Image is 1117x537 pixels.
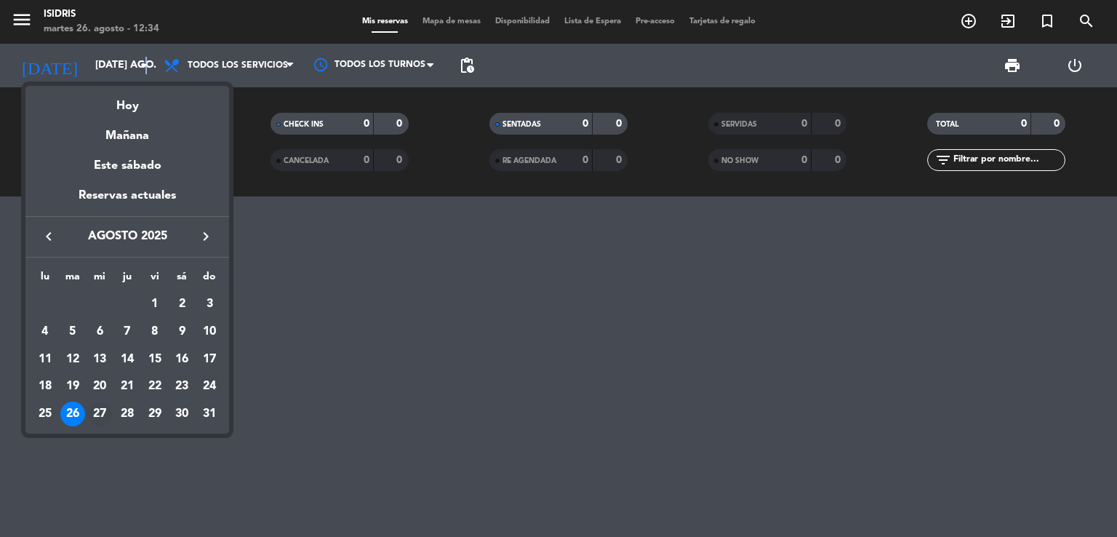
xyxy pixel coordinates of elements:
td: 22 de agosto de 2025 [141,373,169,400]
button: keyboard_arrow_left [36,227,62,246]
div: 18 [33,374,57,399]
td: 24 de agosto de 2025 [196,373,223,400]
div: 1 [143,292,167,317]
div: 14 [115,347,140,372]
td: 5 de agosto de 2025 [59,318,87,346]
div: 12 [60,347,85,372]
div: Este sábado [25,146,229,186]
td: 26 de agosto de 2025 [59,400,87,428]
td: 30 de agosto de 2025 [169,400,196,428]
div: 17 [197,347,222,372]
td: 25 de agosto de 2025 [31,400,59,428]
td: 3 de agosto de 2025 [196,290,223,318]
td: AGO. [31,290,141,318]
td: 10 de agosto de 2025 [196,318,223,346]
div: 11 [33,347,57,372]
div: 29 [143,402,167,426]
td: 29 de agosto de 2025 [141,400,169,428]
span: agosto 2025 [62,227,193,246]
td: 14 de agosto de 2025 [113,346,141,373]
div: 26 [60,402,85,426]
th: jueves [113,268,141,291]
i: keyboard_arrow_right [197,228,215,245]
div: 27 [87,402,112,426]
div: 15 [143,347,167,372]
div: 20 [87,374,112,399]
div: 7 [115,319,140,344]
div: 9 [169,319,194,344]
td: 12 de agosto de 2025 [59,346,87,373]
div: Reservas actuales [25,186,229,216]
div: Hoy [25,86,229,116]
th: lunes [31,268,59,291]
td: 18 de agosto de 2025 [31,373,59,400]
div: 21 [115,374,140,399]
th: domingo [196,268,223,291]
div: 4 [33,319,57,344]
div: 28 [115,402,140,426]
td: 23 de agosto de 2025 [169,373,196,400]
div: 13 [87,347,112,372]
td: 21 de agosto de 2025 [113,373,141,400]
td: 28 de agosto de 2025 [113,400,141,428]
td: 31 de agosto de 2025 [196,400,223,428]
div: 23 [169,374,194,399]
td: 2 de agosto de 2025 [169,290,196,318]
td: 20 de agosto de 2025 [86,373,113,400]
td: 19 de agosto de 2025 [59,373,87,400]
div: Mañana [25,116,229,146]
td: 6 de agosto de 2025 [86,318,113,346]
th: martes [59,268,87,291]
td: 15 de agosto de 2025 [141,346,169,373]
div: 30 [169,402,194,426]
div: 2 [169,292,194,317]
div: 25 [33,402,57,426]
i: keyboard_arrow_left [40,228,57,245]
td: 17 de agosto de 2025 [196,346,223,373]
th: viernes [141,268,169,291]
th: sábado [169,268,196,291]
button: keyboard_arrow_right [193,227,219,246]
td: 8 de agosto de 2025 [141,318,169,346]
th: miércoles [86,268,113,291]
div: 5 [60,319,85,344]
div: 8 [143,319,167,344]
td: 4 de agosto de 2025 [31,318,59,346]
div: 24 [197,374,222,399]
td: 13 de agosto de 2025 [86,346,113,373]
td: 7 de agosto de 2025 [113,318,141,346]
td: 16 de agosto de 2025 [169,346,196,373]
div: 31 [197,402,222,426]
td: 11 de agosto de 2025 [31,346,59,373]
td: 9 de agosto de 2025 [169,318,196,346]
div: 22 [143,374,167,399]
div: 19 [60,374,85,399]
div: 16 [169,347,194,372]
div: 6 [87,319,112,344]
td: 27 de agosto de 2025 [86,400,113,428]
div: 10 [197,319,222,344]
div: 3 [197,292,222,317]
td: 1 de agosto de 2025 [141,290,169,318]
